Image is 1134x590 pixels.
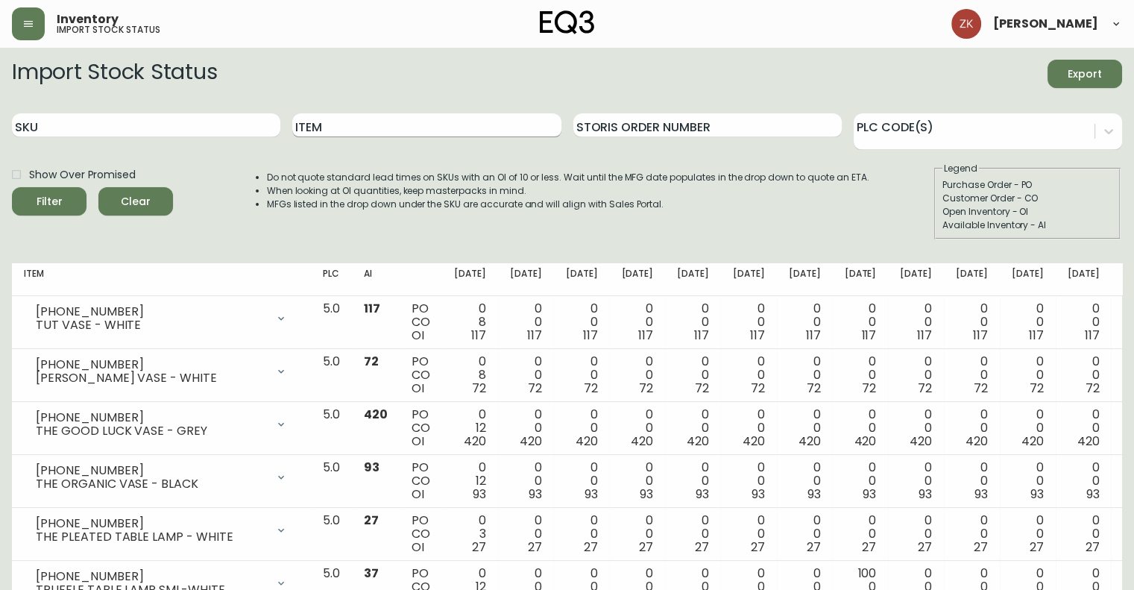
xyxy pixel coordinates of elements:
[364,512,379,529] span: 27
[471,327,486,344] span: 117
[442,263,498,296] th: [DATE]
[36,371,266,385] div: [PERSON_NAME] VASE - WHITE
[751,539,765,556] span: 27
[584,539,598,556] span: 27
[566,461,598,501] div: 0 0
[36,358,266,371] div: [PHONE_NUMBER]
[585,486,598,503] span: 93
[721,263,777,296] th: [DATE]
[454,355,486,395] div: 0 8
[12,263,311,296] th: Item
[1012,408,1044,448] div: 0 0
[638,327,653,344] span: 117
[1030,539,1044,556] span: 27
[621,461,653,501] div: 0 0
[1012,355,1044,395] div: 0 0
[900,355,932,395] div: 0 0
[36,517,266,530] div: [PHONE_NUMBER]
[639,380,653,397] span: 72
[364,353,379,370] span: 72
[733,461,765,501] div: 0 0
[1048,60,1122,88] button: Export
[733,514,765,554] div: 0 0
[510,408,542,448] div: 0 0
[576,433,598,450] span: 420
[695,380,709,397] span: 72
[832,263,888,296] th: [DATE]
[527,327,542,344] span: 117
[854,433,876,450] span: 420
[529,486,542,503] span: 93
[1056,263,1112,296] th: [DATE]
[789,355,821,395] div: 0 0
[311,508,352,561] td: 5.0
[24,408,299,441] div: [PHONE_NUMBER]THE GOOD LUCK VASE - GREY
[640,486,653,503] span: 93
[942,178,1112,192] div: Purchase Order - PO
[696,486,709,503] span: 93
[364,565,379,582] span: 37
[472,380,486,397] span: 72
[743,433,765,450] span: 420
[789,514,821,554] div: 0 0
[844,302,876,342] div: 0 0
[267,184,869,198] li: When looking at OI quantities, keep masterpacks in mind.
[1068,514,1100,554] div: 0 0
[844,408,876,448] div: 0 0
[1068,461,1100,501] div: 0 0
[311,296,352,349] td: 5.0
[473,486,486,503] span: 93
[1068,408,1100,448] div: 0 0
[733,408,765,448] div: 0 0
[36,464,266,477] div: [PHONE_NUMBER]
[454,302,486,342] div: 0 8
[861,327,876,344] span: 117
[36,318,266,332] div: TUT VASE - WHITE
[694,327,709,344] span: 117
[807,486,821,503] span: 93
[1030,486,1044,503] span: 93
[777,263,833,296] th: [DATE]
[677,514,709,554] div: 0 0
[267,171,869,184] li: Do not quote standard lead times on SKUs with an OI of 10 or less. Wait until the MFG date popula...
[566,408,598,448] div: 0 0
[520,433,542,450] span: 420
[956,461,988,501] div: 0 0
[1000,263,1056,296] th: [DATE]
[36,570,266,583] div: [PHONE_NUMBER]
[844,514,876,554] div: 0 0
[540,10,595,34] img: logo
[639,539,653,556] span: 27
[510,302,542,342] div: 0 0
[631,433,653,450] span: 420
[12,187,86,216] button: Filter
[807,539,821,556] span: 27
[412,408,430,448] div: PO CO
[942,192,1112,205] div: Customer Order - CO
[900,461,932,501] div: 0 0
[364,459,379,476] span: 93
[733,355,765,395] div: 0 0
[677,461,709,501] div: 0 0
[24,355,299,388] div: [PHONE_NUMBER][PERSON_NAME] VASE - WHITE
[1030,380,1044,397] span: 72
[609,263,665,296] th: [DATE]
[364,406,388,423] span: 420
[956,355,988,395] div: 0 0
[1068,302,1100,342] div: 0 0
[789,408,821,448] div: 0 0
[311,455,352,508] td: 5.0
[29,167,136,183] span: Show Over Promised
[621,355,653,395] div: 0 0
[566,355,598,395] div: 0 0
[665,263,721,296] th: [DATE]
[311,349,352,402] td: 5.0
[352,263,400,296] th: AI
[621,302,653,342] div: 0 0
[919,486,932,503] span: 93
[695,539,709,556] span: 27
[900,408,932,448] div: 0 0
[412,433,424,450] span: OI
[942,205,1112,219] div: Open Inventory - OI
[528,539,542,556] span: 27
